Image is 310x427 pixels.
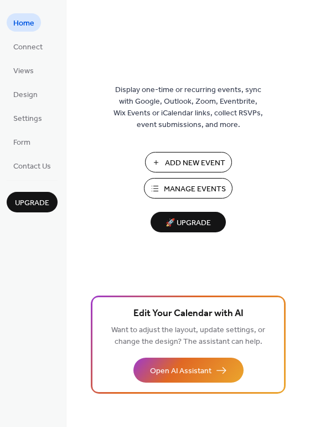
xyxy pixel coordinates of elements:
[133,358,244,383] button: Open AI Assistant
[13,89,38,101] span: Design
[7,109,49,127] a: Settings
[7,61,40,79] a: Views
[13,161,51,172] span: Contact Us
[7,133,37,151] a: Form
[7,13,41,32] a: Home
[145,152,232,172] button: Add New Event
[164,184,226,195] span: Manage Events
[133,306,244,322] span: Edit Your Calendar with AI
[165,157,225,169] span: Add New Event
[13,18,34,29] span: Home
[13,137,30,149] span: Form
[7,85,44,103] a: Design
[15,197,49,209] span: Upgrade
[7,156,58,175] a: Contact Us
[7,37,49,55] a: Connect
[13,65,34,77] span: Views
[157,216,219,231] span: 🚀 Upgrade
[150,365,211,377] span: Open AI Assistant
[111,323,265,349] span: Want to adjust the layout, update settings, or change the design? The assistant can help.
[7,192,58,212] button: Upgrade
[113,84,263,131] span: Display one-time or recurring events, sync with Google, Outlook, Zoom, Eventbrite, Wix Events or ...
[13,42,43,53] span: Connect
[13,113,42,125] span: Settings
[144,178,232,199] button: Manage Events
[151,212,226,232] button: 🚀 Upgrade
